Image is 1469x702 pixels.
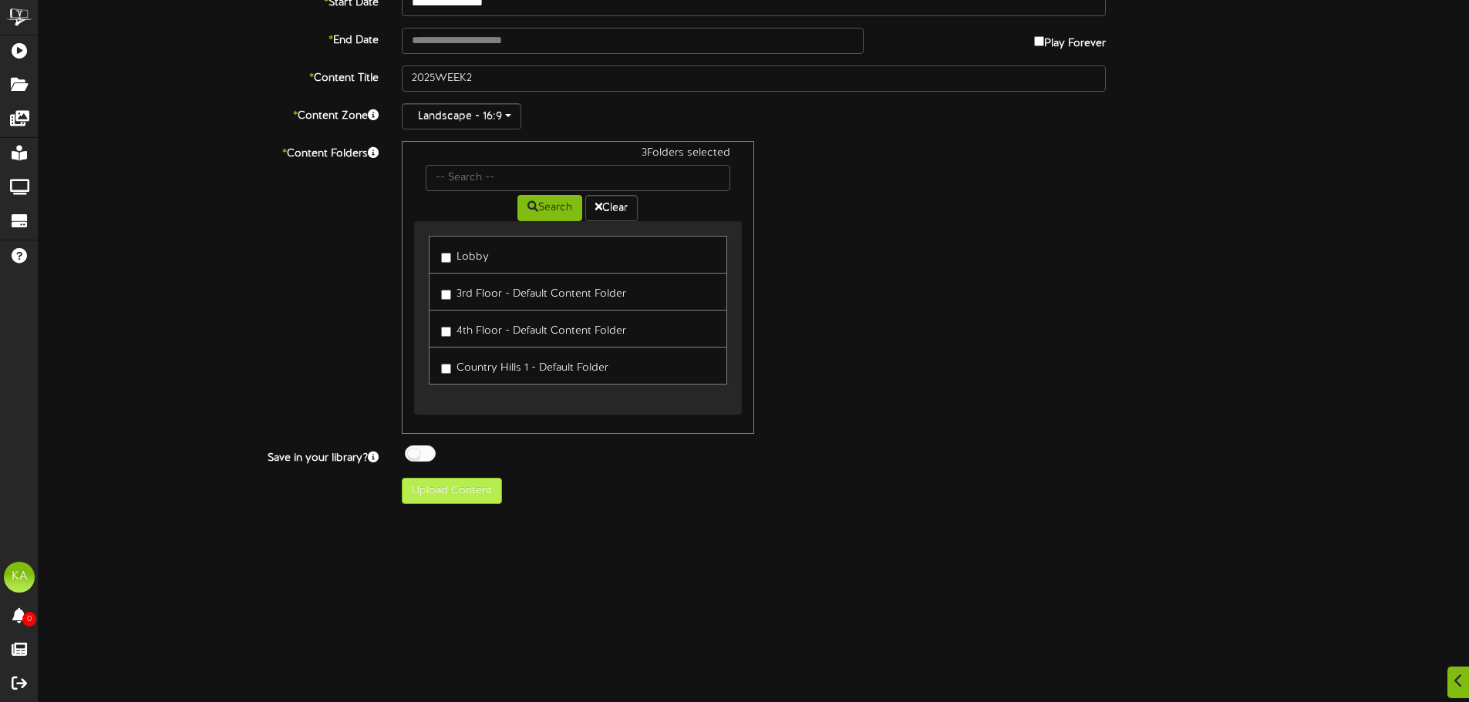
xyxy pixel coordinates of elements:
[4,562,35,593] div: KA
[402,478,502,504] button: Upload Content
[414,146,741,165] div: 3 Folders selected
[585,195,638,221] button: Clear
[1034,36,1044,46] input: Play Forever
[441,290,451,300] input: 3rd Floor - Default Content Folder
[27,103,390,124] label: Content Zone
[22,612,36,626] span: 0
[441,327,451,337] input: 4th Floor - Default Content Folder
[27,28,390,49] label: End Date
[27,65,390,86] label: Content Title
[441,281,626,302] label: 3rd Floor - Default Content Folder
[441,364,451,374] input: Country Hills 1 - Default Folder
[1034,28,1106,52] label: Play Forever
[441,244,489,265] label: Lobby
[517,195,582,221] button: Search
[441,318,626,339] label: 4th Floor - Default Content Folder
[402,103,521,129] button: Landscape - 16:9
[426,165,729,191] input: -- Search --
[27,445,390,466] label: Save in your library?
[441,355,608,376] label: Country Hills 1 - Default Folder
[402,65,1106,92] input: Title of this Content
[441,253,451,263] input: Lobby
[27,141,390,162] label: Content Folders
